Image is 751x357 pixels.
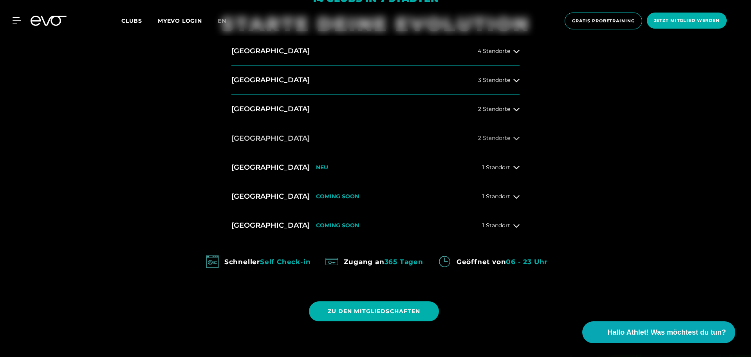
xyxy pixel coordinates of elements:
h2: [GEOGRAPHIC_DATA] [231,104,310,114]
h2: [GEOGRAPHIC_DATA] [231,46,310,56]
button: [GEOGRAPHIC_DATA]2 Standorte [231,95,520,124]
a: Clubs [121,17,158,24]
button: [GEOGRAPHIC_DATA]3 Standorte [231,66,520,95]
span: Clubs [121,17,142,24]
button: [GEOGRAPHIC_DATA]NEU1 Standort [231,153,520,182]
h2: [GEOGRAPHIC_DATA] [231,75,310,85]
span: Hallo Athlet! Was möchtest du tun? [607,327,726,338]
a: en [218,16,236,25]
button: [GEOGRAPHIC_DATA]2 Standorte [231,124,520,153]
em: 06 - 23 Uhr [506,258,547,266]
h2: [GEOGRAPHIC_DATA] [231,192,310,201]
span: 1 Standort [482,223,510,228]
span: Gratis Probetraining [572,18,635,24]
div: Geöffnet von [457,256,547,268]
button: [GEOGRAPHIC_DATA]COMING SOON1 Standort [231,211,520,240]
button: [GEOGRAPHIC_DATA]COMING SOON1 Standort [231,182,520,211]
span: 1 Standort [482,165,510,170]
p: NEU [316,164,328,171]
em: 365 Tagen [385,258,423,266]
h2: [GEOGRAPHIC_DATA] [231,221,310,230]
em: Self Check-in [260,258,311,266]
p: COMING SOON [316,222,359,229]
h2: [GEOGRAPHIC_DATA] [231,134,310,143]
p: COMING SOON [316,193,359,200]
a: Jetzt Mitglied werden [644,13,729,29]
img: evofitness [436,253,453,270]
a: Gratis Probetraining [562,13,644,29]
img: evofitness [204,253,221,270]
img: evofitness [323,253,341,270]
span: 3 Standorte [478,77,510,83]
button: [GEOGRAPHIC_DATA]4 Standorte [231,37,520,66]
div: Zugang an [344,256,423,268]
span: ZU DEN MITGLIEDSCHAFTEN [328,307,421,315]
span: 2 Standorte [478,135,510,141]
span: en [218,17,226,24]
span: Jetzt Mitglied werden [654,17,720,24]
div: Schneller [224,256,311,268]
h2: [GEOGRAPHIC_DATA] [231,163,310,172]
button: Hallo Athlet! Was möchtest du tun? [582,321,735,343]
span: 1 Standort [482,194,510,199]
span: 2 Standorte [478,106,510,112]
a: ZU DEN MITGLIEDSCHAFTEN [309,295,442,327]
a: MYEVO LOGIN [158,17,202,24]
span: 4 Standorte [478,48,510,54]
